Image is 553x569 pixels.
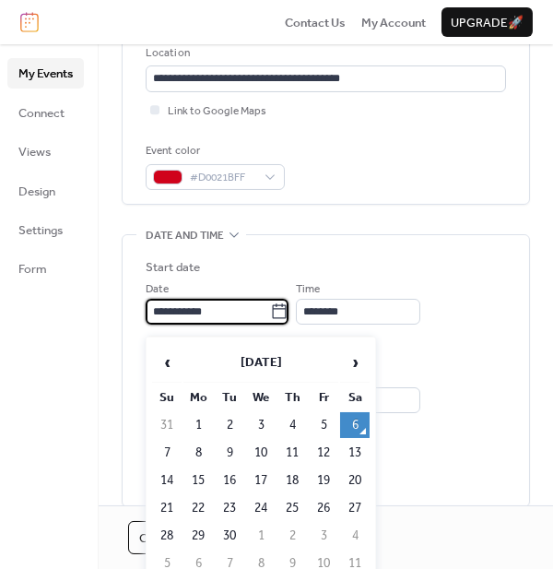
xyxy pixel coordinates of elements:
[183,412,213,438] td: 1
[340,495,370,521] td: 27
[277,523,307,549] td: 2
[190,169,255,187] span: #D0021BFF
[246,385,276,410] th: We
[277,412,307,438] td: 4
[146,258,200,277] div: Start date
[296,280,320,299] span: Time
[215,468,244,493] td: 16
[309,468,338,493] td: 19
[277,495,307,521] td: 25
[7,98,84,127] a: Connect
[18,183,55,201] span: Design
[183,495,213,521] td: 22
[152,468,182,493] td: 14
[7,254,84,283] a: Form
[246,468,276,493] td: 17
[277,385,307,410] th: Th
[20,12,39,32] img: logo
[128,521,198,554] button: Cancel
[152,440,182,466] td: 7
[18,104,65,123] span: Connect
[246,440,276,466] td: 10
[309,385,338,410] th: Fr
[183,440,213,466] td: 8
[168,102,266,121] span: Link to Google Maps
[18,221,63,240] span: Settings
[183,385,213,410] th: Mo
[277,440,307,466] td: 11
[340,385,370,410] th: Sa
[152,495,182,521] td: 21
[340,468,370,493] td: 20
[246,523,276,549] td: 1
[146,280,169,299] span: Date
[18,143,51,161] span: Views
[215,523,244,549] td: 30
[451,14,524,32] span: Upgrade 🚀
[309,523,338,549] td: 3
[361,14,426,32] span: My Account
[215,385,244,410] th: Tu
[285,14,346,32] span: Contact Us
[341,344,369,381] span: ›
[441,7,533,37] button: Upgrade🚀
[7,136,84,166] a: Views
[340,440,370,466] td: 13
[361,13,426,31] a: My Account
[215,412,244,438] td: 2
[309,495,338,521] td: 26
[309,412,338,438] td: 5
[139,529,187,548] span: Cancel
[183,523,213,549] td: 29
[153,344,181,381] span: ‹
[18,260,47,279] span: Form
[152,385,182,410] th: Su
[7,215,84,244] a: Settings
[7,176,84,206] a: Design
[215,495,244,521] td: 23
[183,343,338,383] th: [DATE]
[277,468,307,493] td: 18
[152,412,182,438] td: 31
[18,65,73,83] span: My Events
[146,227,224,245] span: Date and time
[340,523,370,549] td: 4
[146,142,281,160] div: Event color
[340,412,370,438] td: 6
[309,440,338,466] td: 12
[183,468,213,493] td: 15
[152,523,182,549] td: 28
[7,58,84,88] a: My Events
[146,44,502,63] div: Location
[246,412,276,438] td: 3
[246,495,276,521] td: 24
[285,13,346,31] a: Contact Us
[215,440,244,466] td: 9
